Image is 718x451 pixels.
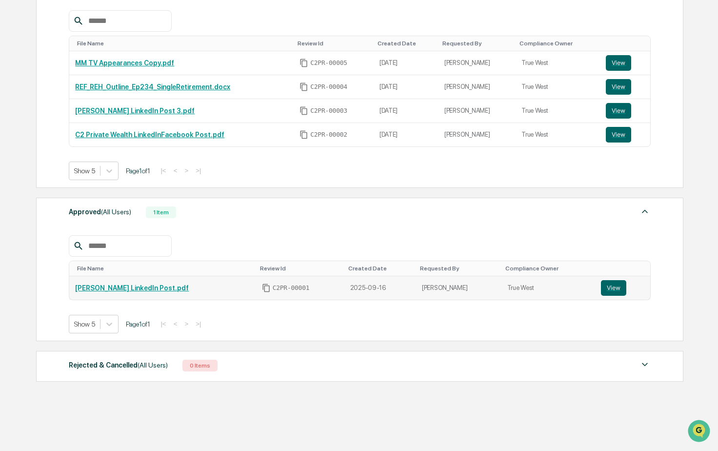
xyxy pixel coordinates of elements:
[687,419,713,445] iframe: Open customer support
[75,131,224,139] a: C2 Private Wealth LinkedInFacebook Post.pdf
[6,138,65,155] a: 🔎Data Lookup
[33,75,160,84] div: Start new chat
[138,361,168,369] span: (All Users)
[10,20,178,36] p: How can we help?
[69,165,118,173] a: Powered byPylon
[374,123,439,146] td: [DATE]
[10,124,18,132] div: 🖐️
[348,265,412,272] div: Toggle SortBy
[75,83,230,91] a: REF_REH_Outline_Ep234_SingleRetirement.docx
[603,265,646,272] div: Toggle SortBy
[101,208,131,216] span: (All Users)
[439,99,516,123] td: [PERSON_NAME]
[77,40,290,47] div: Toggle SortBy
[69,359,168,371] div: Rejected & Cancelled
[374,75,439,99] td: [DATE]
[20,123,63,133] span: Preclearance
[181,320,191,328] button: >
[126,320,150,328] span: Page 1 of 1
[75,284,189,292] a: [PERSON_NAME] LinkedIn Post.pdf
[439,123,516,146] td: [PERSON_NAME]
[75,107,195,115] a: [PERSON_NAME] LinkedIn Post 3.pdf
[501,276,595,300] td: True West
[20,142,61,151] span: Data Lookup
[639,359,651,370] img: caret
[298,40,370,47] div: Toggle SortBy
[146,206,176,218] div: 1 Item
[77,265,252,272] div: Toggle SortBy
[310,83,347,91] span: C2PR-00004
[606,103,631,119] button: View
[606,55,644,71] a: View
[158,320,169,328] button: |<
[171,166,180,175] button: <
[606,79,631,95] button: View
[69,205,131,218] div: Approved
[606,103,644,119] a: View
[639,205,651,217] img: caret
[171,320,180,328] button: <
[439,75,516,99] td: [PERSON_NAME]
[374,99,439,123] td: [DATE]
[126,167,150,175] span: Page 1 of 1
[71,124,79,132] div: 🗄️
[439,51,516,75] td: [PERSON_NAME]
[10,143,18,150] div: 🔎
[606,127,644,143] a: View
[6,119,67,137] a: 🖐️Preclearance
[420,265,498,272] div: Toggle SortBy
[10,75,27,92] img: 1746055101610-c473b297-6a78-478c-a979-82029cc54cd1
[310,59,347,67] span: C2PR-00005
[516,75,600,99] td: True West
[516,99,600,123] td: True West
[33,84,123,92] div: We're available if you need us!
[299,82,308,91] span: Copy Id
[442,40,512,47] div: Toggle SortBy
[416,276,501,300] td: [PERSON_NAME]
[505,265,591,272] div: Toggle SortBy
[67,119,125,137] a: 🗄️Attestations
[193,166,204,175] button: >|
[344,276,416,300] td: 2025-09-16
[378,40,435,47] div: Toggle SortBy
[516,123,600,146] td: True West
[519,40,596,47] div: Toggle SortBy
[608,40,646,47] div: Toggle SortBy
[181,166,191,175] button: >
[97,165,118,173] span: Pylon
[158,166,169,175] button: |<
[606,55,631,71] button: View
[75,59,174,67] a: MM TV Appearances Copy.pdf
[182,360,218,371] div: 0 Items
[601,280,626,296] button: View
[273,284,310,292] span: C2PR-00001
[166,78,178,89] button: Start new chat
[601,280,644,296] a: View
[260,265,340,272] div: Toggle SortBy
[299,130,308,139] span: Copy Id
[606,127,631,143] button: View
[193,320,204,328] button: >|
[310,107,347,115] span: C2PR-00003
[299,106,308,115] span: Copy Id
[374,51,439,75] td: [DATE]
[606,79,644,95] a: View
[516,51,600,75] td: True West
[262,284,271,292] span: Copy Id
[80,123,121,133] span: Attestations
[299,59,308,67] span: Copy Id
[310,131,347,139] span: C2PR-00002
